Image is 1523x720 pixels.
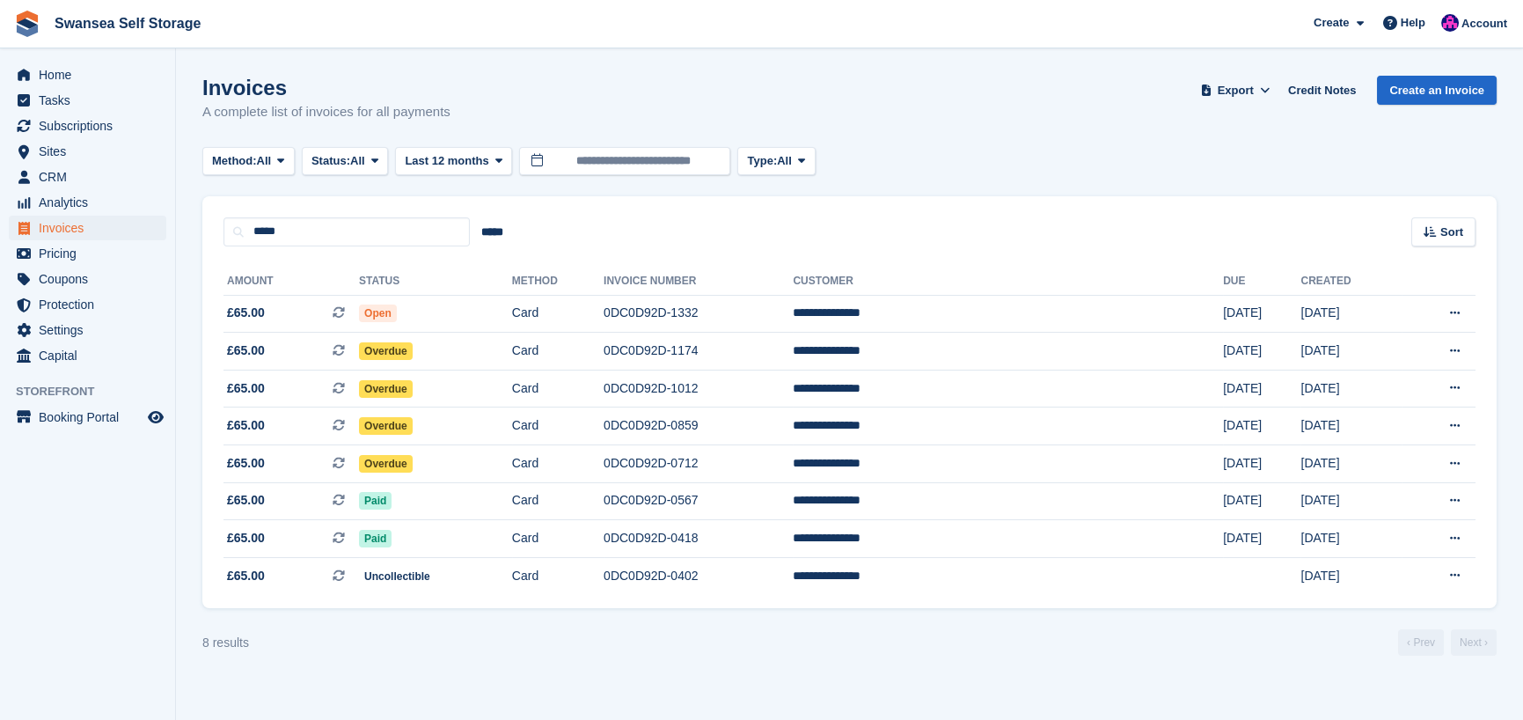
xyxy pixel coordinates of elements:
span: All [257,152,272,170]
span: £65.00 [227,379,265,398]
td: 0DC0D92D-0859 [604,408,793,445]
span: Overdue [359,455,413,473]
a: menu [9,405,166,430]
td: [DATE] [1300,520,1402,558]
span: All [777,152,792,170]
td: [DATE] [1300,295,1402,333]
span: Uncollectible [359,568,436,585]
span: £65.00 [227,342,265,360]
img: Donna Davies [1441,14,1459,32]
td: [DATE] [1300,482,1402,520]
th: Invoice Number [604,268,793,296]
span: Storefront [16,383,175,400]
button: Method: All [202,147,295,176]
h1: Invoices [202,76,450,99]
td: [DATE] [1300,370,1402,408]
span: Invoices [39,216,144,240]
span: Paid [359,492,392,510]
span: Analytics [39,190,144,215]
td: [DATE] [1223,520,1300,558]
span: CRM [39,165,144,189]
span: Pricing [39,241,144,266]
span: £65.00 [227,416,265,435]
span: Booking Portal [39,405,144,430]
td: [DATE] [1300,408,1402,445]
span: All [350,152,365,170]
span: Type: [747,152,777,170]
td: Card [512,333,604,371]
span: Settings [39,318,144,342]
div: 8 results [202,634,249,652]
a: Previous [1398,629,1444,656]
a: menu [9,216,166,240]
span: Sites [39,139,144,164]
td: Card [512,557,604,594]
th: Created [1300,268,1402,296]
span: Tasks [39,88,144,113]
td: [DATE] [1300,557,1402,594]
a: menu [9,343,166,368]
a: Preview store [145,407,166,428]
span: Protection [39,292,144,317]
p: A complete list of invoices for all payments [202,102,450,122]
span: Export [1218,82,1254,99]
button: Type: All [737,147,815,176]
td: [DATE] [1223,482,1300,520]
span: £65.00 [227,567,265,585]
span: Last 12 months [405,152,488,170]
a: menu [9,88,166,113]
td: 0DC0D92D-1174 [604,333,793,371]
span: Capital [39,343,144,368]
td: 0DC0D92D-0418 [604,520,793,558]
td: Card [512,408,604,445]
th: Customer [793,268,1223,296]
span: Create [1314,14,1349,32]
th: Amount [223,268,359,296]
td: [DATE] [1223,370,1300,408]
a: Swansea Self Storage [48,9,208,38]
span: Subscriptions [39,114,144,138]
button: Last 12 months [395,147,512,176]
span: Sort [1440,224,1463,241]
td: [DATE] [1300,333,1402,371]
span: £65.00 [227,529,265,547]
a: Next [1451,629,1497,656]
th: Method [512,268,604,296]
td: 0DC0D92D-1012 [604,370,793,408]
td: Card [512,445,604,483]
td: [DATE] [1223,408,1300,445]
td: 0DC0D92D-0402 [604,557,793,594]
a: menu [9,292,166,317]
td: [DATE] [1223,445,1300,483]
td: Card [512,370,604,408]
span: Status: [311,152,350,170]
span: Coupons [39,267,144,291]
span: £65.00 [227,454,265,473]
span: Account [1461,15,1507,33]
a: menu [9,190,166,215]
td: [DATE] [1300,445,1402,483]
a: Create an Invoice [1377,76,1497,105]
span: Open [359,305,397,322]
td: Card [512,295,604,333]
a: menu [9,114,166,138]
button: Export [1197,76,1274,105]
span: Home [39,62,144,87]
a: menu [9,139,166,164]
th: Status [359,268,512,296]
a: Credit Notes [1281,76,1363,105]
a: menu [9,62,166,87]
button: Status: All [302,147,388,176]
th: Due [1223,268,1300,296]
a: menu [9,318,166,342]
a: menu [9,267,166,291]
span: £65.00 [227,491,265,510]
td: [DATE] [1223,295,1300,333]
span: Overdue [359,380,413,398]
img: stora-icon-8386f47178a22dfd0bd8f6a31ec36ba5ce8667c1dd55bd0f319d3a0aa187defe.svg [14,11,40,37]
span: Paid [359,530,392,547]
span: Method: [212,152,257,170]
span: Help [1401,14,1425,32]
td: 0DC0D92D-0712 [604,445,793,483]
td: Card [512,482,604,520]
